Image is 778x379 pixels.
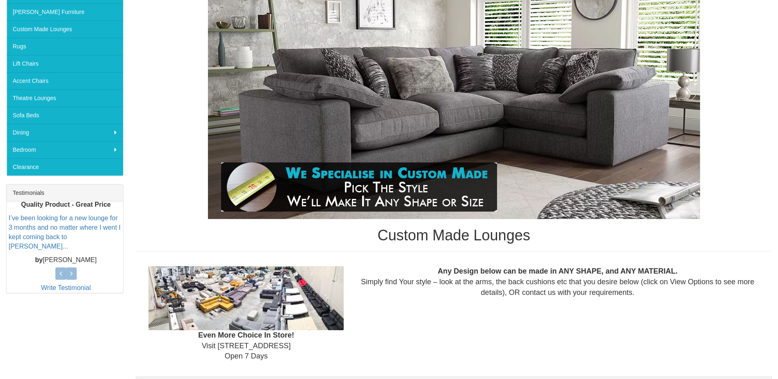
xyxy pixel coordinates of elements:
[41,284,91,291] a: Write Testimonial
[148,266,344,330] img: Showroom
[35,256,43,263] b: by
[9,215,121,250] a: I’ve been looking for a new lounge for 3 months and no matter where I went I kept coming back to ...
[21,201,111,208] b: Quality Product - Great Price
[7,55,123,72] a: Lift Chairs
[438,267,678,275] b: Any Design below can be made in ANY SHAPE, and ANY MATERIAL.
[198,331,294,339] b: Even More Choice In Store!
[142,266,350,362] div: Visit [STREET_ADDRESS] Open 7 Days
[7,124,123,141] a: Dining
[7,107,123,124] a: Sofa Beds
[7,72,123,89] a: Accent Chairs
[7,89,123,107] a: Theatre Lounges
[7,185,123,201] div: Testimonials
[7,38,123,55] a: Rugs
[7,158,123,176] a: Clearance
[9,256,123,265] p: [PERSON_NAME]
[136,227,772,244] h1: Custom Made Lounges
[7,141,123,158] a: Bedroom
[350,266,765,298] div: Simply find Your style – look at the arms, the back cushions etc that you desire below (click on ...
[7,3,123,21] a: [PERSON_NAME] Furniture
[7,21,123,38] a: Custom Made Lounges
